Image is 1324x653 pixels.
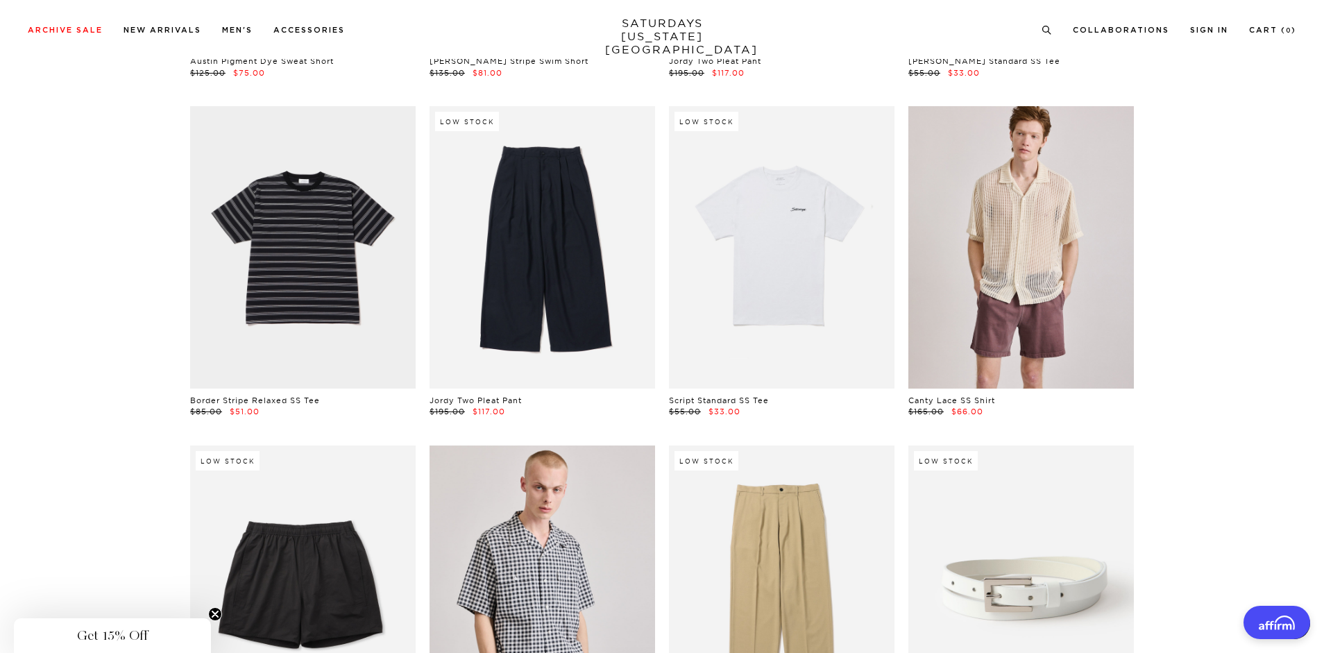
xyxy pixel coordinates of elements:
span: $195.00 [430,407,465,416]
span: $55.00 [908,68,940,78]
span: $33.00 [948,68,980,78]
span: $75.00 [233,68,265,78]
span: $135.00 [430,68,465,78]
a: Script Standard SS Tee [669,396,769,405]
a: Collaborations [1073,26,1169,34]
span: $81.00 [473,68,502,78]
a: Canty Lace SS Shirt [908,396,995,405]
span: Get 15% Off [77,627,148,644]
button: Close teaser [208,607,222,621]
a: Cart (0) [1249,26,1296,34]
span: $165.00 [908,407,944,416]
a: Accessories [273,26,345,34]
span: $195.00 [669,68,704,78]
div: Low Stock [435,112,499,131]
a: Jordy Two Pleat Pant [430,396,522,405]
div: Low Stock [674,451,738,470]
span: $85.00 [190,407,222,416]
div: Low Stock [914,451,978,470]
span: $33.00 [708,407,740,416]
div: Low Stock [674,112,738,131]
div: Get 15% OffClose teaser [14,618,211,653]
span: $117.00 [473,407,505,416]
span: $66.00 [951,407,983,416]
a: Border Stripe Relaxed SS Tee [190,396,320,405]
span: $55.00 [669,407,701,416]
a: Sign In [1190,26,1228,34]
a: Men's [222,26,253,34]
small: 0 [1286,28,1291,34]
a: Jordy Two Pleat Pant [669,56,761,66]
span: $125.00 [190,68,226,78]
a: [PERSON_NAME] Standard SS Tee [908,56,1060,66]
a: SATURDAYS[US_STATE][GEOGRAPHIC_DATA] [605,17,720,56]
a: Austin Pigment Dye Sweat Short [190,56,334,66]
a: Archive Sale [28,26,103,34]
span: $117.00 [712,68,745,78]
a: New Arrivals [124,26,201,34]
div: Low Stock [196,451,260,470]
span: $51.00 [230,407,260,416]
a: [PERSON_NAME] Stripe Swim Short [430,56,588,66]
